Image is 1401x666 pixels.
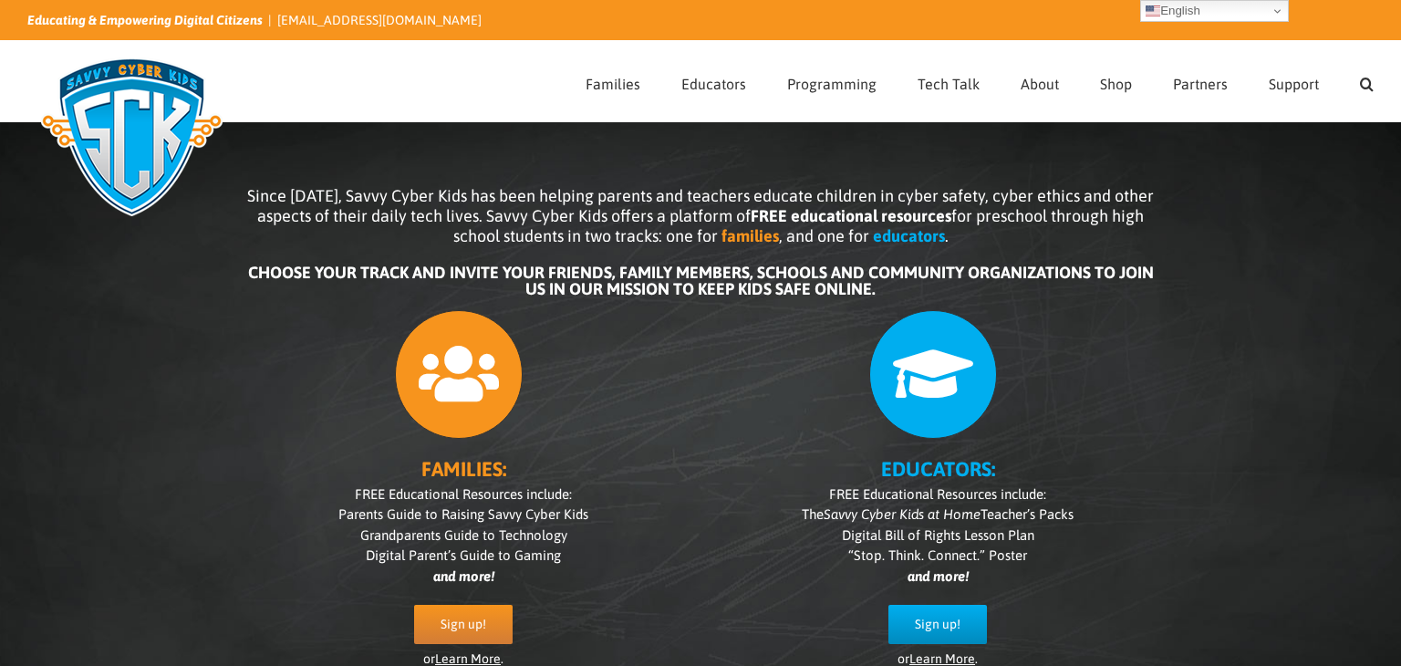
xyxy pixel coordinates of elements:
[1021,77,1059,91] span: About
[681,41,746,121] a: Educators
[751,206,951,225] b: FREE educational resources
[909,651,975,666] a: Learn More
[873,226,945,245] b: educators
[355,486,572,502] span: FREE Educational Resources include:
[586,41,1374,121] nav: Main Menu
[1100,77,1132,91] span: Shop
[1360,41,1374,121] a: Search
[441,617,486,632] span: Sign up!
[248,263,1154,298] b: CHOOSE YOUR TRACK AND INVITE YOUR FRIENDS, FAMILY MEMBERS, SCHOOLS AND COMMUNITY ORGANIZATIONS TO...
[1173,41,1228,121] a: Partners
[842,527,1034,543] span: Digital Bill of Rights Lesson Plan
[277,13,482,27] a: [EMAIL_ADDRESS][DOMAIN_NAME]
[918,77,980,91] span: Tech Talk
[1021,41,1059,121] a: About
[802,506,1074,522] span: The Teacher’s Packs
[423,651,503,666] span: or .
[908,568,969,584] i: and more!
[898,651,978,666] span: or .
[338,506,588,522] span: Parents Guide to Raising Savvy Cyber Kids
[848,547,1027,563] span: “Stop. Think. Connect.” Poster
[918,41,980,121] a: Tech Talk
[787,41,877,121] a: Programming
[681,77,746,91] span: Educators
[915,617,960,632] span: Sign up!
[824,506,981,522] i: Savvy Cyber Kids at Home
[366,547,561,563] span: Digital Parent’s Guide to Gaming
[247,186,1154,245] span: Since [DATE], Savvy Cyber Kids has been helping parents and teachers educate children in cyber sa...
[586,41,640,121] a: Families
[721,226,779,245] b: families
[27,46,236,228] img: Savvy Cyber Kids Logo
[586,77,640,91] span: Families
[435,651,501,666] a: Learn More
[787,77,877,91] span: Programming
[888,605,987,644] a: Sign up!
[421,457,506,481] b: FAMILIES:
[779,226,869,245] span: , and one for
[881,457,995,481] b: EDUCATORS:
[360,527,567,543] span: Grandparents Guide to Technology
[433,568,494,584] i: and more!
[1269,41,1319,121] a: Support
[1146,4,1160,18] img: en
[1269,77,1319,91] span: Support
[414,605,513,644] a: Sign up!
[1173,77,1228,91] span: Partners
[945,226,949,245] span: .
[1100,41,1132,121] a: Shop
[829,486,1046,502] span: FREE Educational Resources include:
[27,13,263,27] i: Educating & Empowering Digital Citizens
